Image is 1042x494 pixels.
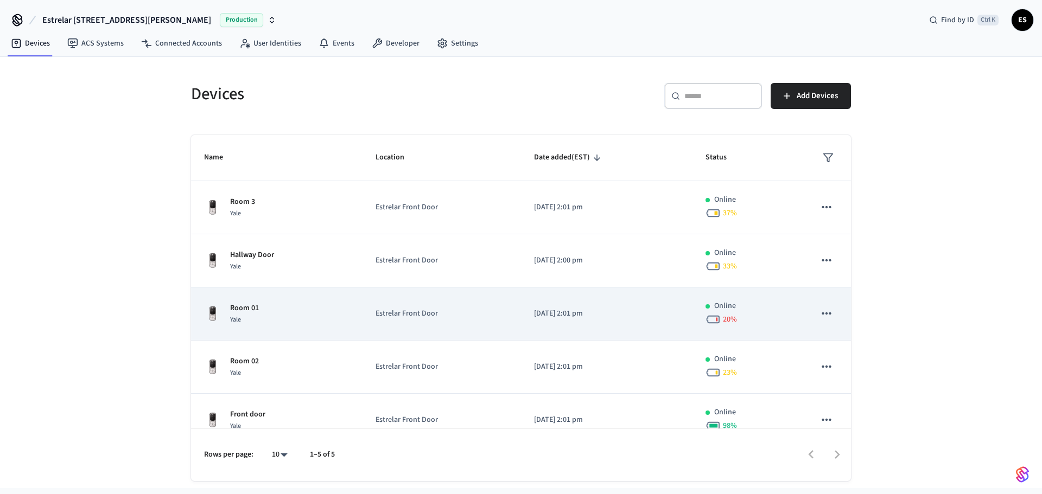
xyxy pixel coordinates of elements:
[428,34,487,53] a: Settings
[230,249,274,261] p: Hallway Door
[376,361,507,373] p: Estrelar Front Door
[920,10,1007,30] div: Find by IDCtrl K
[230,262,241,271] span: Yale
[376,255,507,266] p: Estrelar Front Door
[376,149,418,166] span: Location
[42,14,211,27] span: Estrelar [STREET_ADDRESS][PERSON_NAME]
[714,247,736,259] p: Online
[204,449,253,460] p: Rows per page:
[230,421,241,431] span: Yale
[1013,10,1032,30] span: ES
[310,449,335,460] p: 1–5 of 5
[191,83,514,105] h5: Devices
[2,34,59,53] a: Devices
[204,149,237,166] span: Name
[230,368,241,377] span: Yale
[310,34,363,53] a: Events
[376,308,507,319] p: Estrelar Front Door
[363,34,428,53] a: Developer
[132,34,231,53] a: Connected Accounts
[534,414,679,426] p: [DATE] 2:01 pm
[534,361,679,373] p: [DATE] 2:01 pm
[230,196,255,208] p: Room 3
[723,367,737,378] span: 23 %
[204,252,221,270] img: Yale Assure Touchscreen Wifi Smart Lock, Satin Nickel, Front
[204,305,221,323] img: Yale Assure Touchscreen Wifi Smart Lock, Satin Nickel, Front
[534,149,604,166] span: Date added(EST)
[231,34,310,53] a: User Identities
[714,300,736,312] p: Online
[723,208,737,219] span: 37 %
[230,315,241,324] span: Yale
[723,314,737,325] span: 20 %
[204,412,221,429] img: Yale Assure Touchscreen Wifi Smart Lock, Satin Nickel, Front
[220,13,263,27] span: Production
[191,135,851,447] table: sticky table
[1012,9,1033,31] button: ES
[204,358,221,376] img: Yale Assure Touchscreen Wifi Smart Lock, Satin Nickel, Front
[534,202,679,213] p: [DATE] 2:01 pm
[266,447,293,463] div: 10
[714,194,736,206] p: Online
[714,407,736,418] p: Online
[534,308,679,319] p: [DATE] 2:01 pm
[977,15,999,25] span: Ctrl K
[723,420,737,431] span: 98 %
[797,89,838,103] span: Add Devices
[941,15,974,25] span: Find by ID
[230,303,259,314] p: Room 01
[230,356,259,367] p: Room 02
[59,34,132,53] a: ACS Systems
[204,199,221,216] img: Yale Assure Touchscreen Wifi Smart Lock, Satin Nickel, Front
[376,414,507,426] p: Estrelar Front Door
[534,255,679,266] p: [DATE] 2:00 pm
[706,149,741,166] span: Status
[376,202,507,213] p: Estrelar Front Door
[230,209,241,218] span: Yale
[1016,466,1029,483] img: SeamLogoGradient.69752ec5.svg
[230,409,265,420] p: Front door
[714,354,736,365] p: Online
[771,83,851,109] button: Add Devices
[723,261,737,272] span: 33 %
